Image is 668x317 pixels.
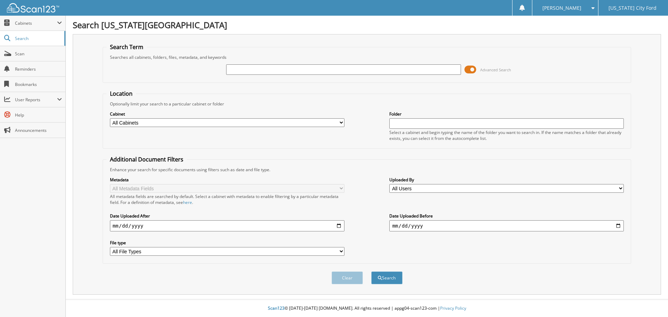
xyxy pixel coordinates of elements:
legend: Location [106,90,136,97]
img: scan123-logo-white.svg [7,3,59,13]
div: Searches all cabinets, folders, files, metadata, and keywords [106,54,628,60]
div: All metadata fields are searched by default. Select a cabinet with metadata to enable filtering b... [110,193,344,205]
button: Clear [332,271,363,284]
h1: Search [US_STATE][GEOGRAPHIC_DATA] [73,19,661,31]
a: here [183,199,192,205]
legend: Additional Document Filters [106,156,187,163]
span: Help [15,112,62,118]
iframe: Chat Widget [633,284,668,317]
label: File type [110,240,344,246]
label: Folder [389,111,624,117]
span: User Reports [15,97,57,103]
span: Cabinets [15,20,57,26]
label: Date Uploaded After [110,213,344,219]
button: Search [371,271,403,284]
div: Enhance your search for specific documents using filters such as date and file type. [106,167,628,173]
span: Scan [15,51,62,57]
label: Metadata [110,177,344,183]
span: Search [15,35,61,41]
input: start [110,220,344,231]
span: Scan123 [268,305,285,311]
div: Select a cabinet and begin typing the name of the folder you want to search in. If the name match... [389,129,624,141]
span: Advanced Search [480,67,511,72]
div: Optionally limit your search to a particular cabinet or folder [106,101,628,107]
span: Reminders [15,66,62,72]
label: Date Uploaded Before [389,213,624,219]
label: Uploaded By [389,177,624,183]
label: Cabinet [110,111,344,117]
span: Announcements [15,127,62,133]
span: [PERSON_NAME] [542,6,581,10]
span: Bookmarks [15,81,62,87]
span: [US_STATE] City Ford [609,6,657,10]
a: Privacy Policy [440,305,466,311]
legend: Search Term [106,43,147,51]
div: © [DATE]-[DATE] [DOMAIN_NAME]. All rights reserved | appg04-scan123-com | [66,300,668,317]
input: end [389,220,624,231]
